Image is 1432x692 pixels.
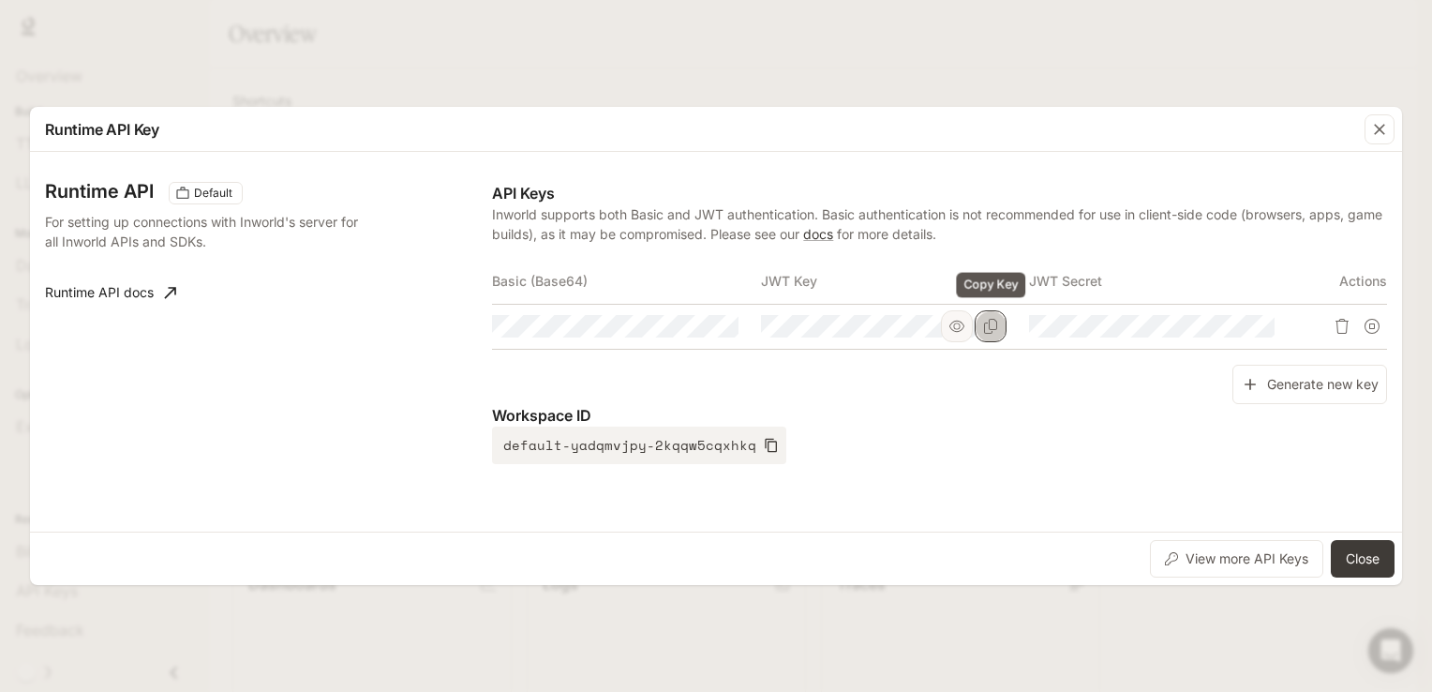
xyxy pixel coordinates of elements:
[45,182,154,201] h3: Runtime API
[37,274,184,311] a: Runtime API docs
[1298,259,1387,304] th: Actions
[1029,259,1297,304] th: JWT Secret
[1232,365,1387,405] button: Generate new key
[1331,540,1395,578] button: Close
[492,182,1387,204] p: API Keys
[1357,311,1387,341] button: Suspend API key
[45,118,159,141] p: Runtime API Key
[45,212,369,251] p: For setting up connections with Inworld's server for all Inworld APIs and SDKs.
[186,185,240,202] span: Default
[492,427,786,464] button: default-yadqmvjpy-2kqqw5cqxhkq
[169,182,243,204] div: These keys will apply to your current workspace only
[492,259,760,304] th: Basic (Base64)
[1150,540,1323,578] button: View more API Keys
[956,273,1025,298] div: Copy Key
[761,259,1029,304] th: JWT Key
[803,226,833,242] a: docs
[1327,311,1357,341] button: Delete API key
[492,404,1387,427] p: Workspace ID
[975,310,1007,342] button: Copy Key
[492,204,1387,244] p: Inworld supports both Basic and JWT authentication. Basic authentication is not recommended for u...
